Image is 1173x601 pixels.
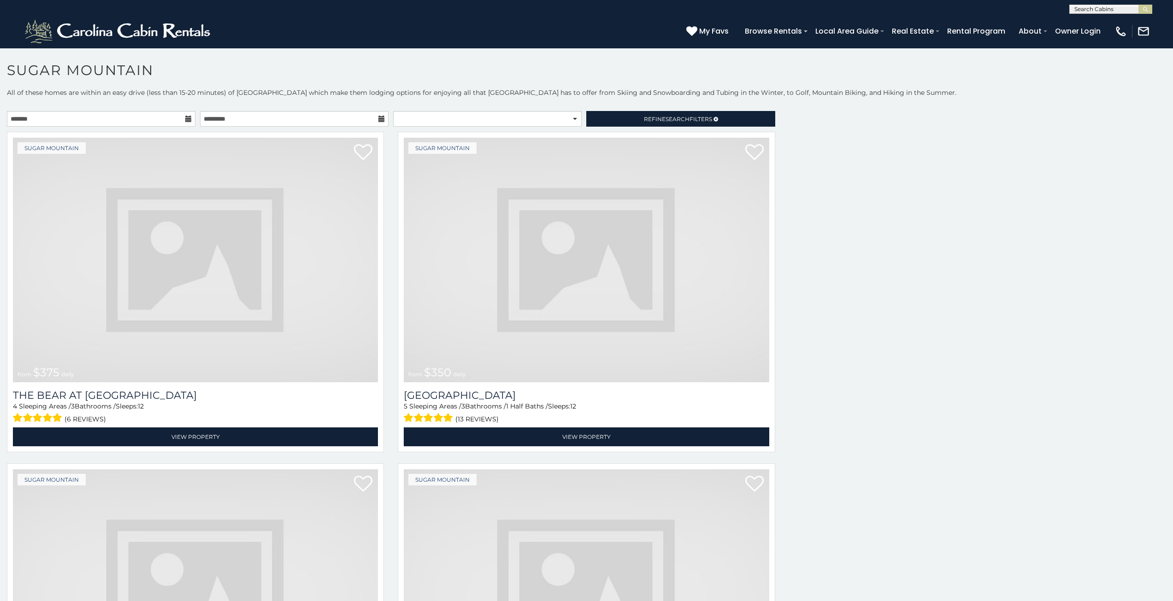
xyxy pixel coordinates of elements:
[570,402,576,410] span: 12
[1050,23,1105,39] a: Owner Login
[699,25,729,37] span: My Favs
[13,138,378,382] a: from $375 daily
[408,474,477,485] a: Sugar Mountain
[404,427,769,446] a: View Property
[13,389,378,402] a: The Bear At [GEOGRAPHIC_DATA]
[745,143,764,163] a: Add to favorites
[453,371,466,378] span: daily
[18,142,86,154] a: Sugar Mountain
[13,389,378,402] h3: The Bear At Sugar Mountain
[404,138,769,382] a: from $350 daily
[1114,25,1127,38] img: phone-regular-white.png
[745,475,764,494] a: Add to favorites
[811,23,883,39] a: Local Area Guide
[404,402,407,410] span: 5
[740,23,807,39] a: Browse Rentals
[586,111,775,127] a: RefineSearchFilters
[686,25,731,37] a: My Favs
[1137,25,1150,38] img: mail-regular-white.png
[13,427,378,446] a: View Property
[18,474,86,485] a: Sugar Mountain
[354,143,372,163] a: Add to favorites
[71,402,75,410] span: 3
[18,371,31,378] span: from
[138,402,144,410] span: 12
[943,23,1010,39] a: Rental Program
[404,389,769,402] a: [GEOGRAPHIC_DATA]
[13,402,378,425] div: Sleeping Areas / Bathrooms / Sleeps:
[23,18,214,45] img: White-1-2.png
[13,138,378,382] img: dummy-image.jpg
[61,371,74,378] span: daily
[461,402,465,410] span: 3
[666,116,690,123] span: Search
[887,23,938,39] a: Real Estate
[404,389,769,402] h3: Grouse Moor Lodge
[65,413,106,425] span: (6 reviews)
[644,116,712,123] span: Refine Filters
[455,413,499,425] span: (13 reviews)
[354,475,372,494] a: Add to favorites
[404,402,769,425] div: Sleeping Areas / Bathrooms / Sleeps:
[408,142,477,154] a: Sugar Mountain
[13,402,17,410] span: 4
[33,366,59,379] span: $375
[506,402,548,410] span: 1 Half Baths /
[424,366,451,379] span: $350
[404,138,769,382] img: dummy-image.jpg
[408,371,422,378] span: from
[1014,23,1046,39] a: About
